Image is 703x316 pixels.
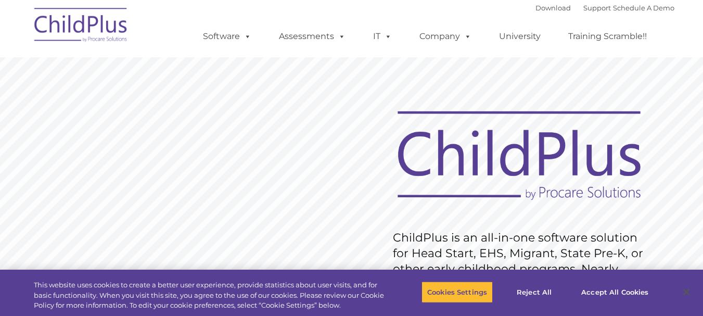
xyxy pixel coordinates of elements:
a: Training Scramble!! [558,26,657,47]
font: | [535,4,674,12]
a: University [489,26,551,47]
a: Schedule A Demo [613,4,674,12]
div: This website uses cookies to create a better user experience, provide statistics about user visit... [34,280,387,311]
button: Cookies Settings [421,281,493,303]
button: Reject All [502,281,567,303]
img: ChildPlus by Procare Solutions [29,1,133,53]
button: Close [675,281,698,304]
a: Software [193,26,262,47]
a: Assessments [269,26,356,47]
a: IT [363,26,402,47]
a: Download [535,4,571,12]
button: Accept All Cookies [576,281,654,303]
a: Support [583,4,611,12]
a: Company [409,26,482,47]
